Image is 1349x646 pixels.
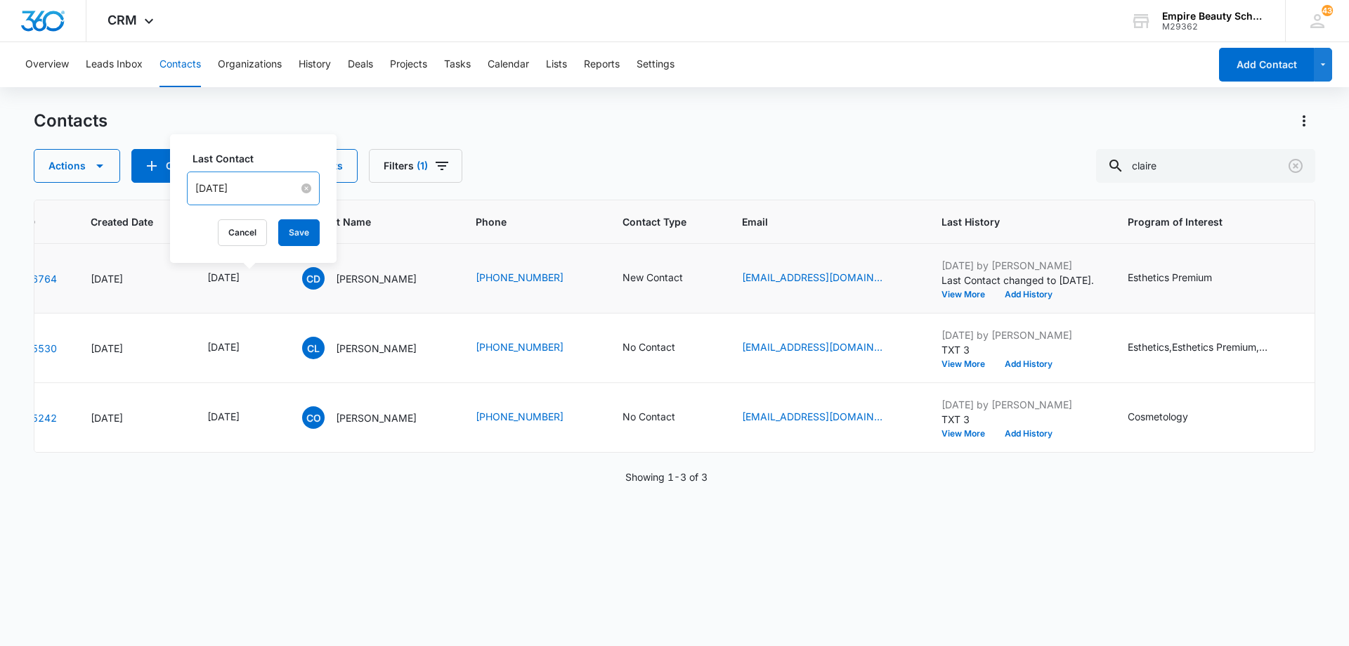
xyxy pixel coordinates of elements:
a: [EMAIL_ADDRESS][DOMAIN_NAME] [742,270,882,285]
span: CO [302,406,325,429]
a: [PHONE_NUMBER] [476,409,563,424]
button: Add Contact [131,149,219,183]
div: New Contact [623,270,683,285]
span: 43 [1322,5,1333,16]
button: Add History [995,360,1062,368]
button: Filters [369,149,462,183]
div: Contact Name - Claire Diionno - Select to Edit Field [302,267,442,290]
p: [DATE] by [PERSON_NAME] [941,397,1094,412]
div: Program of Interest - Esthetics Premium - Select to Edit Field [1128,270,1237,287]
div: Contact Type - No Contact - Select to Edit Field [623,340,700,356]
a: Navigate to contact details page for Claire Luken [25,342,57,354]
div: Email - claireodette2007@gmail.com - Select to Edit Field [742,409,908,426]
div: Contact Name - Claire Odette - Select to Edit Field [302,406,442,429]
div: Esthetics Premium [1128,270,1212,285]
a: Navigate to contact details page for Claire Odette [25,412,57,424]
button: Save [278,219,320,246]
button: Actions [1293,110,1315,132]
a: [PHONE_NUMBER] [476,270,563,285]
div: Contact Type - No Contact - Select to Edit Field [623,409,700,426]
button: Reports [584,42,620,87]
span: Contact Type [623,214,688,229]
p: TXT 3 [941,342,1094,357]
button: Settings [637,42,674,87]
button: Deals [348,42,373,87]
div: [DATE] [91,271,174,286]
span: close-circle [301,183,311,193]
a: Navigate to contact details page for Claire Diionno [25,273,57,285]
button: Cancel [218,219,267,246]
input: Sep 4, 2025 [195,181,299,196]
div: No Contact [623,409,675,424]
label: Last Contact [193,151,325,166]
button: Contacts [159,42,201,87]
div: Contact Type - New Contact - Select to Edit Field [623,270,708,287]
p: [PERSON_NAME] [336,411,417,425]
div: Contact Name - Claire Luken - Select to Edit Field [302,337,442,359]
div: account name [1162,11,1265,22]
button: View More [941,360,995,368]
div: No Contact [623,340,675,354]
p: Last Contact changed to [DATE]. [941,273,1094,288]
div: Phone - (207) 337-2598 - Select to Edit Field [476,340,589,356]
button: Add Contact [1219,48,1314,82]
div: Esthetics,Esthetics Premium,Lash Extensions [1128,340,1268,354]
a: [EMAIL_ADDRESS][DOMAIN_NAME] [742,409,882,424]
button: Tasks [444,42,471,87]
button: Clear [1284,155,1307,177]
span: CD [302,267,325,290]
div: Email - clairemluken@gmail.com - Select to Edit Field [742,340,908,356]
span: Phone [476,214,568,229]
span: Last History [941,214,1074,229]
div: Last Contact - 1756944000 - Select to Edit Field [207,270,265,287]
div: Last Contact - 1751328000 - Select to Edit Field [207,340,265,356]
div: [DATE] [207,270,240,285]
div: account id [1162,22,1265,32]
p: [PERSON_NAME] [336,341,417,356]
a: [PHONE_NUMBER] [476,340,563,354]
a: [EMAIL_ADDRESS][DOMAIN_NAME] [742,340,882,354]
div: [DATE] [207,409,240,424]
p: [DATE] by [PERSON_NAME] [941,258,1094,273]
button: Add History [995,429,1062,438]
button: Overview [25,42,69,87]
div: Cosmetology [1128,409,1188,424]
div: [DATE] [91,341,174,356]
h1: Contacts [34,110,107,131]
div: [DATE] [91,411,174,425]
button: Organizations [218,42,282,87]
button: Projects [390,42,427,87]
div: Email - clairediisign@gmail.com - Select to Edit Field [742,270,908,287]
div: Program of Interest - Esthetics,Esthetics Premium,Lash Extensions - Select to Edit Field [1128,340,1293,356]
button: Leads Inbox [86,42,143,87]
div: [DATE] [207,340,240,354]
button: Actions [34,149,120,183]
span: CRM [107,13,137,27]
div: notifications count [1322,5,1333,16]
div: Last Contact - 1751328000 - Select to Edit Field [207,409,265,426]
div: Phone - (802) 345-5791 - Select to Edit Field [476,270,589,287]
span: Created Date [91,214,153,229]
p: Showing 1-3 of 3 [625,470,708,484]
div: Phone - 12078068192 - Select to Edit Field [476,409,589,426]
div: Program of Interest - Cosmetology - Select to Edit Field [1128,409,1213,426]
button: Add History [995,290,1062,299]
p: [DATE] by [PERSON_NAME] [941,328,1094,342]
span: Email [742,214,887,229]
p: [PERSON_NAME] [336,271,417,286]
span: (1) [417,161,428,171]
button: History [299,42,331,87]
button: Lists [546,42,567,87]
button: View More [941,429,995,438]
span: Contact Name [302,214,422,229]
button: Calendar [488,42,529,87]
span: CL [302,337,325,359]
button: View More [941,290,995,299]
span: Program of Interest [1128,214,1293,229]
input: Search Contacts [1096,149,1315,183]
p: TXT 3 [941,412,1094,427]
